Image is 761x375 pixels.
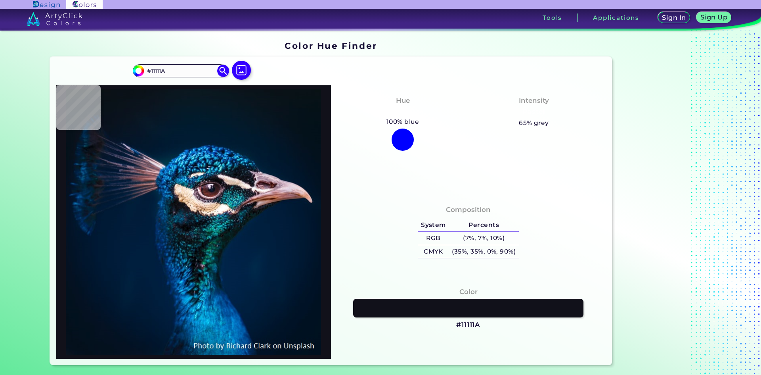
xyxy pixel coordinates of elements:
img: logo_artyclick_colors_white.svg [27,12,82,26]
h5: (35%, 35%, 0%, 90%) [449,245,519,258]
h5: CMYK [418,245,449,258]
input: type color.. [144,65,218,76]
h5: Sign In [663,15,685,21]
h5: System [418,219,449,232]
h3: Applications [593,15,639,21]
h5: (7%, 7%, 10%) [449,232,519,245]
h4: Color [459,286,478,298]
img: img_pavlin.jpg [60,89,327,355]
h3: Pastel [519,107,549,117]
h1: Color Hue Finder [285,40,377,52]
h4: Intensity [519,95,549,106]
h5: Sign Up [701,14,727,21]
a: Sign In [659,12,689,23]
a: Sign Up [698,12,730,23]
img: icon picture [232,61,251,80]
h4: Composition [446,204,491,215]
h5: 65% grey [519,118,549,128]
h3: #11111A [456,320,480,330]
img: icon search [217,65,229,77]
h5: RGB [418,232,449,245]
h5: Percents [449,219,519,232]
h3: Tools [543,15,562,21]
img: ArtyClick Design logo [33,1,59,8]
h5: 100% blue [383,117,423,127]
h4: Hue [396,95,410,106]
h3: Blue [391,107,415,117]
